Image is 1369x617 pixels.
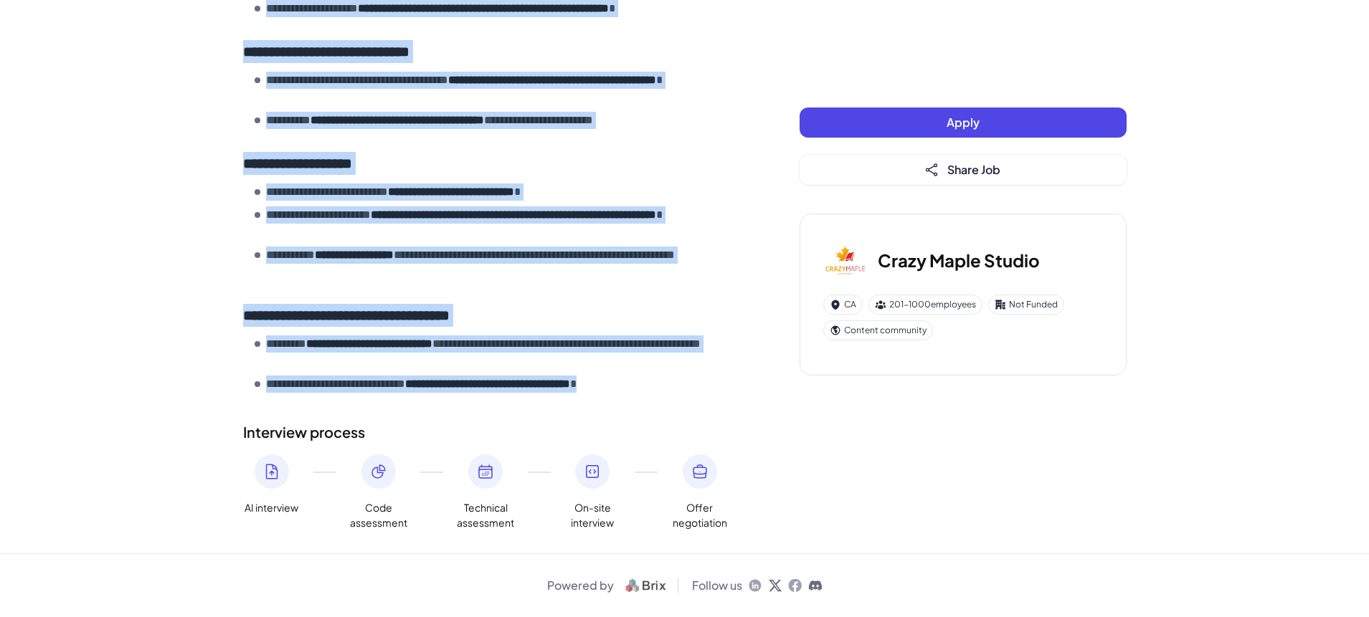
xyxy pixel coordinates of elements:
[350,500,407,530] span: Code assessment
[878,247,1040,273] h3: Crazy Maple Studio
[800,107,1127,138] button: Apply
[245,500,298,515] span: AI interview
[564,500,621,530] span: On-site interview
[457,500,514,530] span: Technical assessment
[620,577,672,594] img: logo
[671,500,729,530] span: Offer negotiation
[868,295,982,315] div: 201-1000 employees
[547,577,614,594] span: Powered by
[692,577,742,594] span: Follow us
[823,295,863,315] div: CA
[947,162,1000,177] span: Share Job
[947,115,980,130] span: Apply
[243,421,742,443] h2: Interview process
[988,295,1064,315] div: Not Funded
[800,155,1127,185] button: Share Job
[823,237,869,283] img: Cr
[823,320,933,340] div: Content community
